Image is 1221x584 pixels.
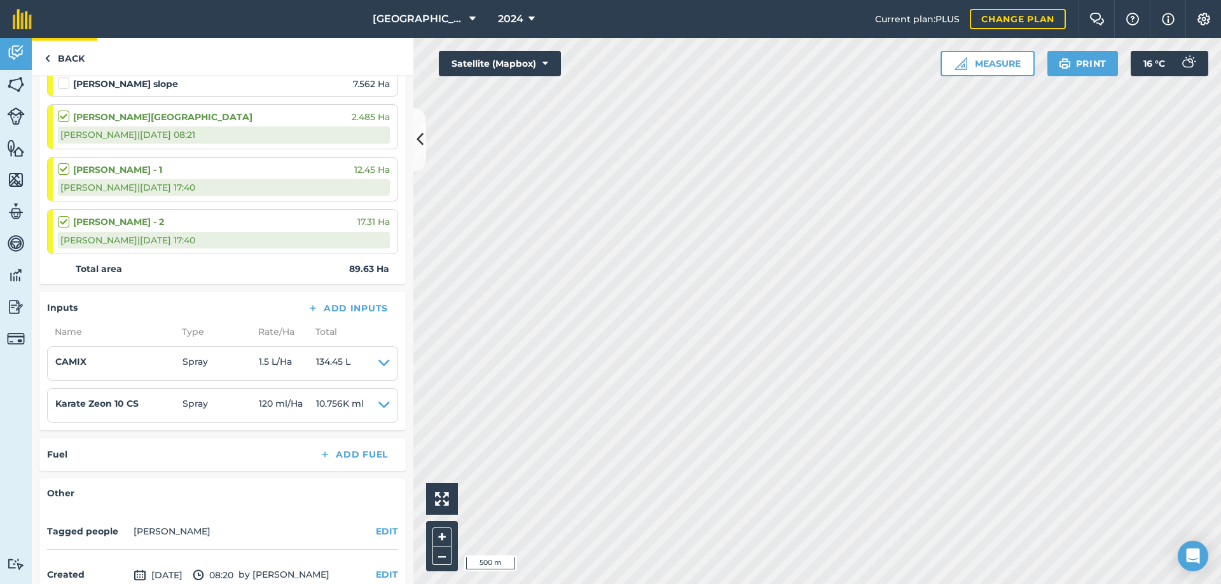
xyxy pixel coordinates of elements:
img: svg+xml;base64,PD94bWwgdmVyc2lvbj0iMS4wIiBlbmNvZGluZz0idXRmLTgiPz4KPCEtLSBHZW5lcmF0b3I6IEFkb2JlIE... [7,266,25,285]
div: [PERSON_NAME] | [DATE] 17:40 [58,232,390,248]
a: Back [32,38,97,76]
span: 120 ml / Ha [259,397,316,414]
span: 08:20 [193,567,233,583]
span: 16 ° C [1143,51,1165,76]
span: Total [308,325,337,339]
h4: Created [47,567,128,581]
summary: Karate Zeon 10 CSSpray120 ml/Ha10.756K ml [55,397,390,414]
img: svg+xml;base64,PD94bWwgdmVyc2lvbj0iMS4wIiBlbmNvZGluZz0idXRmLTgiPz4KPCEtLSBHZW5lcmF0b3I6IEFkb2JlIE... [7,297,25,316]
button: Print [1047,51,1119,76]
img: Two speech bubbles overlapping with the left bubble in the forefront [1089,13,1105,25]
h4: Tagged people [47,524,128,538]
span: Spray [183,397,259,414]
span: Spray [183,355,259,372]
img: svg+xml;base64,PD94bWwgdmVyc2lvbj0iMS4wIiBlbmNvZGluZz0idXRmLTgiPz4KPCEtLSBHZW5lcmF0b3I6IEFkb2JlIE... [7,234,25,253]
button: EDIT [376,567,398,581]
button: + [432,527,452,547]
strong: [PERSON_NAME] - 2 [73,215,164,229]
strong: [PERSON_NAME][GEOGRAPHIC_DATA] [73,110,252,124]
img: svg+xml;base64,PHN2ZyB4bWxucz0iaHR0cDovL3d3dy53My5vcmcvMjAwMC9zdmciIHdpZHRoPSI1NiIgaGVpZ2h0PSI2MC... [7,139,25,158]
button: Satellite (Mapbox) [439,51,561,76]
img: svg+xml;base64,PHN2ZyB4bWxucz0iaHR0cDovL3d3dy53My5vcmcvMjAwMC9zdmciIHdpZHRoPSIxOSIgaGVpZ2h0PSIyNC... [1059,56,1071,71]
h4: Inputs [47,301,78,315]
strong: 89.63 Ha [349,262,389,276]
button: Add Fuel [309,445,398,463]
span: Name [47,325,174,339]
summary: CAMIXSpray1.5 L/Ha134.45 L [55,355,390,372]
img: A cog icon [1196,13,1211,25]
img: A question mark icon [1125,13,1140,25]
span: 1.5 L / Ha [259,355,316,372]
li: [PERSON_NAME] [134,524,210,538]
img: svg+xml;base64,PHN2ZyB4bWxucz0iaHR0cDovL3d3dy53My5vcmcvMjAwMC9zdmciIHdpZHRoPSI1NiIgaGVpZ2h0PSI2MC... [7,170,25,189]
img: svg+xml;base64,PHN2ZyB4bWxucz0iaHR0cDovL3d3dy53My5vcmcvMjAwMC9zdmciIHdpZHRoPSI1NiIgaGVpZ2h0PSI2MC... [7,75,25,94]
img: Four arrows, one pointing top left, one top right, one bottom right and the last bottom left [435,492,449,506]
img: svg+xml;base64,PD94bWwgdmVyc2lvbj0iMS4wIiBlbmNvZGluZz0idXRmLTgiPz4KPCEtLSBHZW5lcmF0b3I6IEFkb2JlIE... [7,558,25,570]
span: [GEOGRAPHIC_DATA] [373,11,464,27]
img: Ruler icon [955,57,967,70]
h4: CAMIX [55,355,183,369]
span: Current plan : PLUS [875,12,960,26]
span: Rate/ Ha [251,325,308,339]
div: [PERSON_NAME] | [DATE] 17:40 [58,179,390,196]
img: svg+xml;base64,PD94bWwgdmVyc2lvbj0iMS4wIiBlbmNvZGluZz0idXRmLTgiPz4KPCEtLSBHZW5lcmF0b3I6IEFkb2JlIE... [7,202,25,221]
img: fieldmargin Logo [13,9,32,29]
span: 10.756K ml [316,397,364,414]
a: Change plan [970,9,1066,29]
img: svg+xml;base64,PD94bWwgdmVyc2lvbj0iMS4wIiBlbmNvZGluZz0idXRmLTgiPz4KPCEtLSBHZW5lcmF0b3I6IEFkb2JlIE... [7,107,25,125]
span: 7.562 Ha [353,77,390,91]
h4: Other [47,486,398,500]
h4: Fuel [47,447,67,461]
img: svg+xml;base64,PD94bWwgdmVyc2lvbj0iMS4wIiBlbmNvZGluZz0idXRmLTgiPz4KPCEtLSBHZW5lcmF0b3I6IEFkb2JlIE... [1175,51,1201,76]
img: svg+xml;base64,PHN2ZyB4bWxucz0iaHR0cDovL3d3dy53My5vcmcvMjAwMC9zdmciIHdpZHRoPSI5IiBoZWlnaHQ9IjI0Ii... [45,51,50,66]
span: [DATE] [134,567,183,583]
div: Open Intercom Messenger [1178,541,1208,571]
span: 2024 [498,11,523,27]
button: EDIT [376,524,398,538]
button: Add Inputs [297,299,398,317]
span: 2.485 Ha [352,110,390,124]
span: Type [174,325,251,339]
span: 134.45 L [316,355,350,372]
img: svg+xml;base64,PD94bWwgdmVyc2lvbj0iMS4wIiBlbmNvZGluZz0idXRmLTgiPz4KPCEtLSBHZW5lcmF0b3I6IEFkb2JlIE... [134,567,146,583]
button: Measure [941,51,1035,76]
img: svg+xml;base64,PD94bWwgdmVyc2lvbj0iMS4wIiBlbmNvZGluZz0idXRmLTgiPz4KPCEtLSBHZW5lcmF0b3I6IEFkb2JlIE... [193,567,204,583]
button: – [432,547,452,565]
span: 17.31 Ha [357,215,390,229]
strong: [PERSON_NAME] - 1 [73,163,162,177]
img: svg+xml;base64,PD94bWwgdmVyc2lvbj0iMS4wIiBlbmNvZGluZz0idXRmLTgiPz4KPCEtLSBHZW5lcmF0b3I6IEFkb2JlIE... [7,330,25,348]
img: svg+xml;base64,PHN2ZyB4bWxucz0iaHR0cDovL3d3dy53My5vcmcvMjAwMC9zdmciIHdpZHRoPSIxNyIgaGVpZ2h0PSIxNy... [1162,11,1175,27]
span: 12.45 Ha [354,163,390,177]
strong: [PERSON_NAME] slope [73,77,178,91]
h4: Karate Zeon 10 CS [55,397,183,411]
button: 16 °C [1131,51,1208,76]
img: svg+xml;base64,PD94bWwgdmVyc2lvbj0iMS4wIiBlbmNvZGluZz0idXRmLTgiPz4KPCEtLSBHZW5lcmF0b3I6IEFkb2JlIE... [7,43,25,62]
strong: Total area [76,262,122,276]
div: [PERSON_NAME] | [DATE] 08:21 [58,126,390,143]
